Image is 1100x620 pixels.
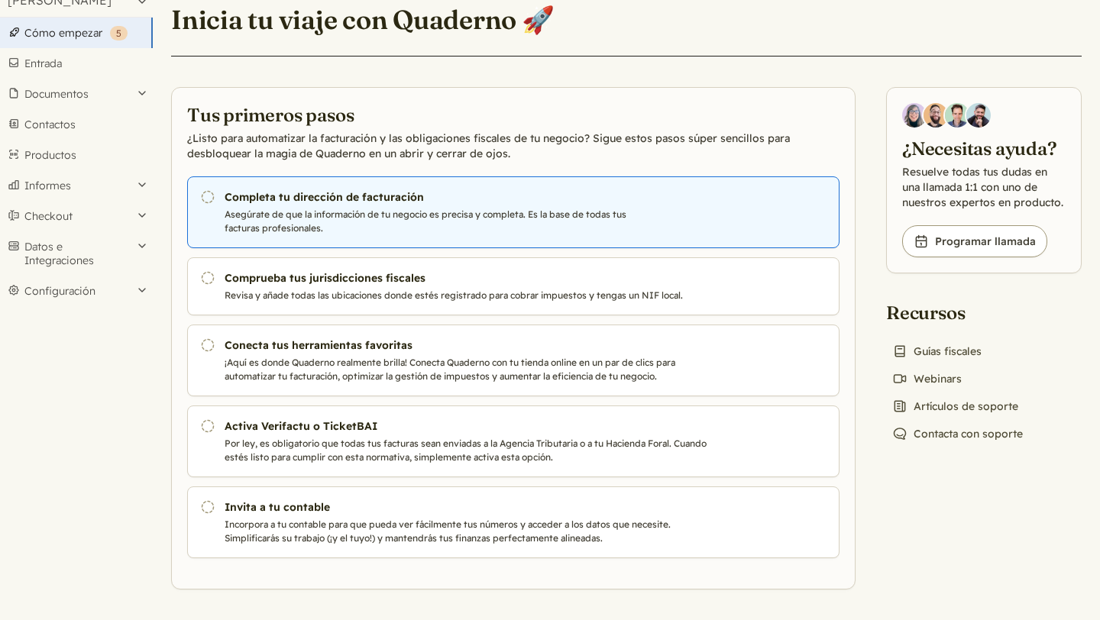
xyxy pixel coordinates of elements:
[187,176,840,248] a: Completa tu dirección de facturación Asegúrate de que la información de tu negocio es precisa y c...
[225,189,724,205] h3: Completa tu dirección de facturación
[945,103,969,128] img: Ivo Oltmans, Business Developer at Quaderno
[187,325,840,396] a: Conecta tus herramientas favoritas ¡Aquí es donde Quaderno realmente brilla! Conecta Quaderno con...
[116,27,121,39] span: 5
[187,405,840,477] a: Activa Verifactu o TicketBAI Por ley, es obligatorio que todas tus facturas sean enviadas a la Ag...
[225,289,724,302] p: Revisa y añade todas las ubicaciones donde estés registrado para cobrar impuestos y tengas un NIF...
[924,103,948,128] img: Jairo Fumero, Account Executive at Quaderno
[171,3,555,36] h1: Inicia tu viaje con Quaderno 🚀
[886,341,988,362] a: Guías fiscales
[187,257,840,315] a: Comprueba tus jurisdicciones fiscales Revisa y añade todas las ubicaciones donde estés registrado...
[902,164,1066,210] p: Resuelve todas tus dudas en una llamada 1:1 con uno de nuestros expertos en producto.
[225,208,724,235] p: Asegúrate de que la información de tu negocio es precisa y completa. Es la base de todas tus fact...
[886,423,1029,444] a: Contacta con soporte
[225,418,724,434] h3: Activa Verifactu o TicketBAI
[225,337,724,353] h3: Conecta tus herramientas favoritas
[225,499,724,515] h3: Invita a tu contable
[225,518,724,545] p: Incorpora a tu contable para que pueda ver fácilmente tus números y acceder a los datos que neces...
[902,103,927,128] img: Diana Carrasco, Account Executive at Quaderno
[886,396,1024,417] a: Artículos de soporte
[902,137,1066,161] h2: ¿Necesitas ayuda?
[886,368,968,389] a: Webinars
[187,486,840,558] a: Invita a tu contable Incorpora a tu contable para que pueda ver fácilmente tus números y acceder ...
[187,131,840,161] p: ¿Listo para automatizar la facturación y las obligaciones fiscales de tu negocio? Sigue estos pas...
[225,437,724,464] p: Por ley, es obligatorio que todas tus facturas sean enviadas a la Agencia Tributaria o a tu Hacie...
[225,270,724,286] h3: Comprueba tus jurisdicciones fiscales
[225,356,724,383] p: ¡Aquí es donde Quaderno realmente brilla! Conecta Quaderno con tu tienda online en un par de clic...
[902,225,1047,257] a: Programar llamada
[886,301,1029,325] h2: Recursos
[187,103,840,128] h2: Tus primeros pasos
[966,103,991,128] img: Javier Rubio, DevRel at Quaderno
